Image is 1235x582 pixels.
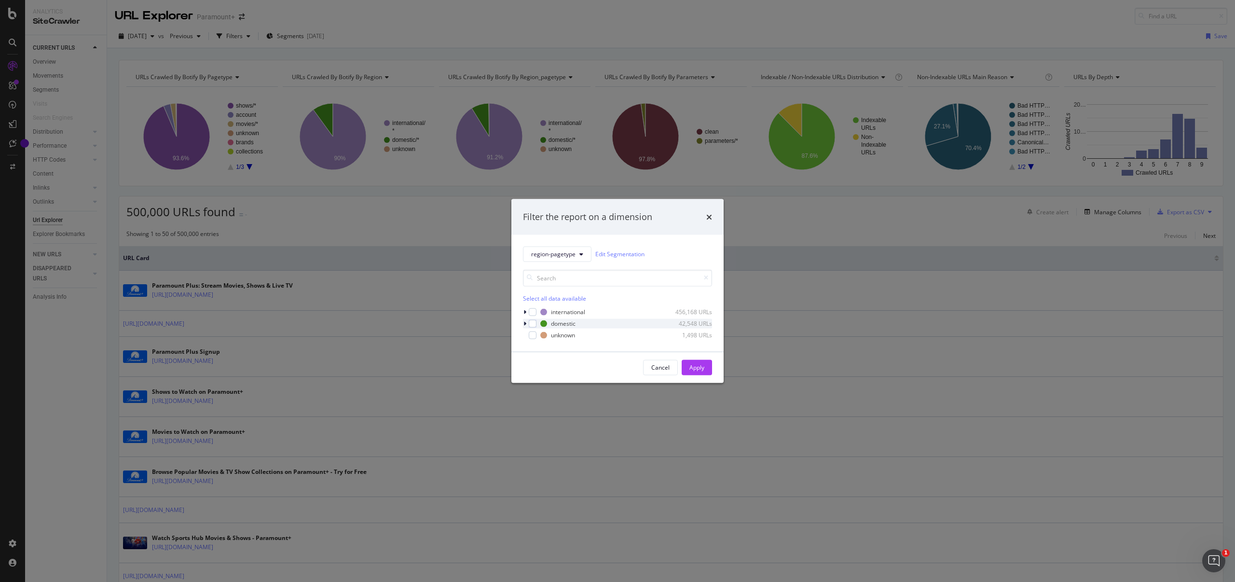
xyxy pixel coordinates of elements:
div: domestic [551,319,576,328]
span: 1 [1222,549,1230,557]
div: 42,548 URLs [665,319,712,328]
div: 1,498 URLs [665,331,712,339]
div: unknown [551,331,575,339]
div: times [706,211,712,223]
div: Cancel [651,363,670,372]
div: modal [511,199,724,383]
a: Edit Segmentation [595,249,645,259]
div: 456,168 URLs [665,308,712,316]
span: region-pagetype [531,250,576,258]
button: Apply [682,360,712,375]
button: region-pagetype [523,246,591,262]
div: Select all data available [523,294,712,302]
div: Apply [689,363,704,372]
input: Search [523,269,712,286]
div: international [551,308,585,316]
iframe: Intercom live chat [1202,549,1225,572]
div: Filter the report on a dimension [523,211,652,223]
button: Cancel [643,360,678,375]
